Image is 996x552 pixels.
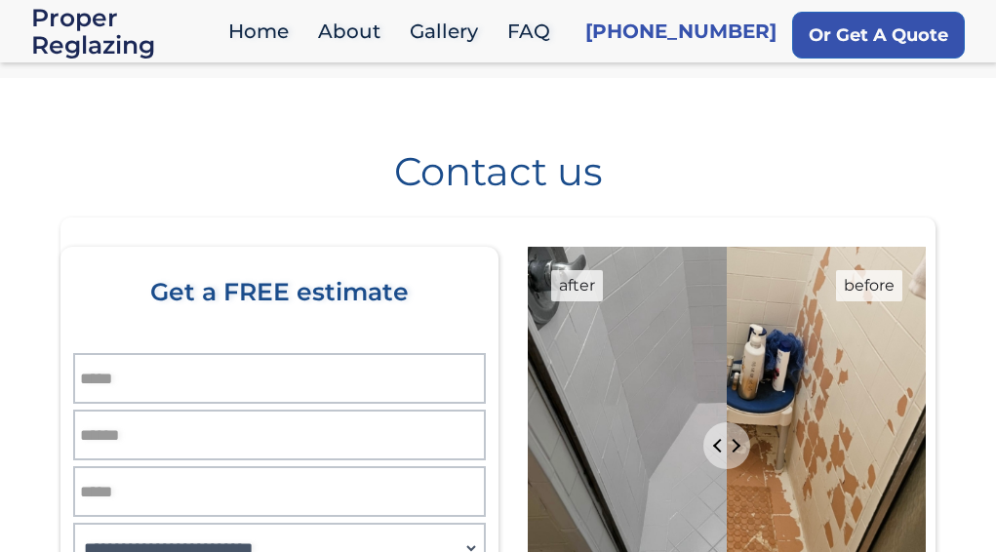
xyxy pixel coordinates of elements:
[498,11,570,53] a: FAQ
[308,11,400,53] a: About
[585,18,777,45] a: [PHONE_NUMBER]
[219,11,308,53] a: Home
[45,137,951,191] h1: Contact us
[400,11,498,53] a: Gallery
[80,278,479,360] div: Get a FREE estimate
[792,12,965,59] a: Or Get A Quote
[31,4,219,59] a: home
[31,4,219,59] div: Proper Reglazing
